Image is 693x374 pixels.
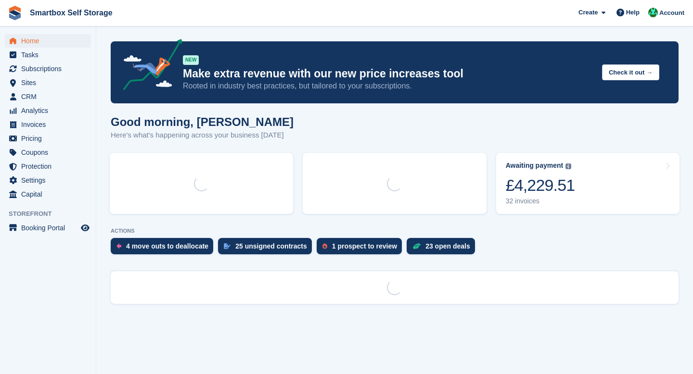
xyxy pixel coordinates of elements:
[626,8,640,17] span: Help
[5,221,91,235] a: menu
[332,242,397,250] div: 1 prospect to review
[111,228,679,234] p: ACTIONS
[235,242,307,250] div: 25 unsigned contracts
[224,243,231,249] img: contract_signature_icon-13c848040528278c33f63329250d36e43548de30e8caae1d1a13099fd9432cc5.svg
[21,187,79,201] span: Capital
[659,8,684,18] span: Account
[317,238,407,259] a: 1 prospect to review
[218,238,317,259] a: 25 unsigned contracts
[126,242,208,250] div: 4 move outs to deallocate
[5,160,91,173] a: menu
[183,81,594,91] p: Rooted in industry best practices, but tailored to your subscriptions.
[79,222,91,234] a: Preview store
[21,104,79,117] span: Analytics
[26,5,116,21] a: Smartbox Self Storage
[506,175,575,195] div: £4,229.51
[111,130,294,141] p: Here's what's happening across your business [DATE]
[5,34,91,48] a: menu
[21,174,79,187] span: Settings
[115,39,182,94] img: price-adjustments-announcement-icon-8257ccfd72463d97f412b2fc003d46551f7dbcb40ab6d574587a9cd5c0d94...
[183,67,594,81] p: Make extra revenue with our new price increases tool
[5,90,91,103] a: menu
[21,90,79,103] span: CRM
[578,8,598,17] span: Create
[5,132,91,145] a: menu
[111,238,218,259] a: 4 move outs to deallocate
[5,174,91,187] a: menu
[111,115,294,128] h1: Good morning, [PERSON_NAME]
[5,62,91,75] a: menu
[407,238,480,259] a: 23 open deals
[5,146,91,159] a: menu
[116,243,121,249] img: move_outs_to_deallocate_icon-f764333ba52eb49d3ac5e1228854f67142a1ed5810a6f6cc68b1a99e826820c5.svg
[21,221,79,235] span: Booking Portal
[8,6,22,20] img: stora-icon-8386f47178a22dfd0bd8f6a31ec36ba5ce8667c1dd55bd0f319d3a0aa187defe.svg
[496,153,680,214] a: Awaiting payment £4,229.51 32 invoices
[9,209,96,219] span: Storefront
[565,163,571,169] img: icon-info-grey-7440780725fd019a000dd9b08b2336e03edf1995a4989e88bcd33f0948082b44.svg
[602,64,659,80] button: Check it out →
[506,162,564,170] div: Awaiting payment
[322,243,327,249] img: prospect-51fa495bee0391a8d652442698ab0144808aea92771e9ea1ae160a38d050c398.svg
[425,242,470,250] div: 23 open deals
[506,197,575,205] div: 32 invoices
[5,48,91,62] a: menu
[5,104,91,117] a: menu
[21,48,79,62] span: Tasks
[21,76,79,89] span: Sites
[5,118,91,131] a: menu
[412,243,421,249] img: deal-1b604bf984904fb50ccaf53a9ad4b4a5d6e5aea283cecdc64d6e3604feb123c2.svg
[21,62,79,75] span: Subscriptions
[21,118,79,131] span: Invoices
[183,55,199,65] div: NEW
[5,76,91,89] a: menu
[21,160,79,173] span: Protection
[648,8,658,17] img: Elinor Shepherd
[21,34,79,48] span: Home
[21,146,79,159] span: Coupons
[21,132,79,145] span: Pricing
[5,187,91,201] a: menu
